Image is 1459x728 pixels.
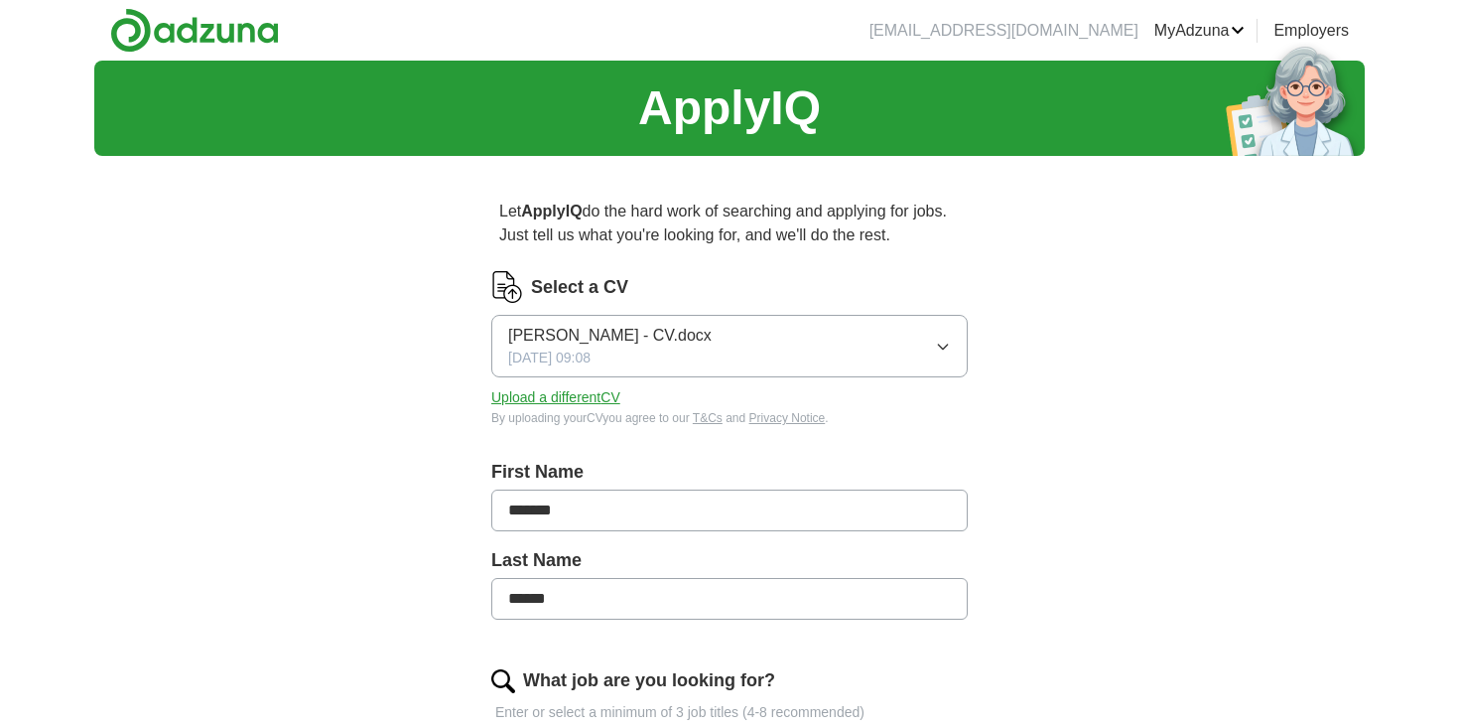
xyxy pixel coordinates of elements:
div: By uploading your CV you agree to our and . [491,409,968,427]
strong: ApplyIQ [521,203,582,219]
a: T&Cs [693,411,723,425]
label: First Name [491,459,968,486]
label: What job are you looking for? [523,667,775,694]
label: Select a CV [531,274,628,301]
button: Upload a differentCV [491,387,620,408]
li: [EMAIL_ADDRESS][DOMAIN_NAME] [869,19,1138,43]
p: Enter or select a minimum of 3 job titles (4-8 recommended) [491,702,968,723]
p: Let do the hard work of searching and applying for jobs. Just tell us what you're looking for, an... [491,192,968,255]
label: Last Name [491,547,968,574]
a: MyAdzuna [1154,19,1246,43]
button: [PERSON_NAME] - CV.docx[DATE] 09:08 [491,315,968,377]
span: [DATE] 09:08 [508,348,591,368]
h1: ApplyIQ [638,73,821,144]
img: CV Icon [491,271,523,303]
a: Employers [1273,19,1349,43]
a: Privacy Notice [749,411,826,425]
img: search.png [491,669,515,693]
img: Adzuna logo [110,8,279,53]
span: [PERSON_NAME] - CV.docx [508,324,712,348]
